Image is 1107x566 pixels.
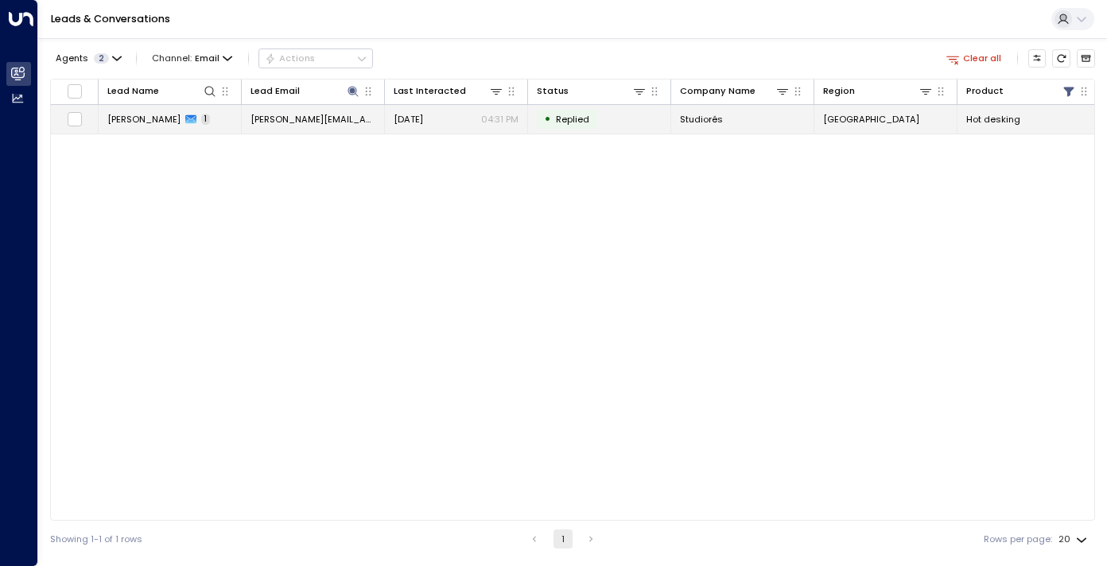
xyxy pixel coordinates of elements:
span: Francesca Saia [107,113,181,126]
span: Refresh [1052,49,1070,68]
div: Status [537,83,647,99]
span: Hot desking [966,113,1020,126]
div: Product [966,83,1076,99]
div: Last Interacted [394,83,503,99]
span: London [823,113,919,126]
div: Actions [265,52,315,64]
span: 1 [201,114,210,125]
a: Leads & Conversations [51,12,170,25]
span: Toggle select all [67,83,83,99]
button: Channel:Email [147,49,238,67]
span: 2 [94,53,109,64]
nav: pagination navigation [524,529,601,549]
span: Replied [556,113,589,126]
span: Channel: [147,49,238,67]
div: Status [537,83,569,99]
div: Company Name [680,83,790,99]
div: Company Name [680,83,755,99]
button: Clear all [941,49,1007,67]
span: francesca@studiores.co.uk [251,113,375,126]
button: Actions [258,48,373,68]
button: Agents2 [50,49,126,67]
div: Region [823,83,933,99]
div: Button group with a nested menu [258,48,373,68]
div: Lead Name [107,83,159,99]
span: Email [195,53,219,64]
div: • [544,108,551,130]
div: Last Interacted [394,83,466,99]
span: Yesterday [394,113,423,126]
label: Rows per page: [984,533,1052,546]
div: Showing 1-1 of 1 rows [50,533,142,546]
span: Agents [56,54,88,63]
span: Toggle select row [67,111,83,127]
button: Archived Leads [1077,49,1095,68]
div: Region [823,83,855,99]
span: Studiorés [680,113,723,126]
p: 04:31 PM [481,113,519,126]
button: Customize [1028,49,1047,68]
div: Product [966,83,1004,99]
div: 20 [1058,529,1090,549]
div: Lead Email [251,83,300,99]
button: page 1 [553,529,573,549]
div: Lead Name [107,83,217,99]
div: Lead Email [251,83,360,99]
